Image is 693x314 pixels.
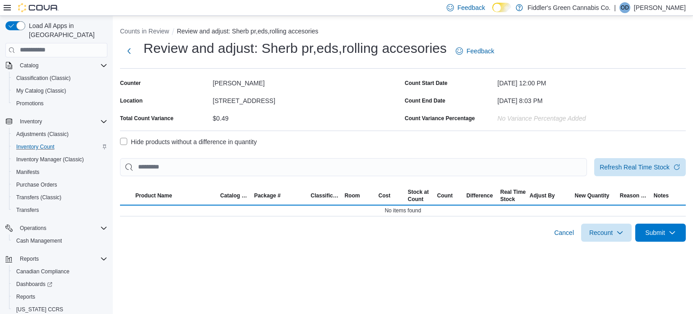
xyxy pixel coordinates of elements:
[9,128,111,141] button: Adjustments (Classic)
[16,253,42,264] button: Reports
[619,2,630,13] div: Olivia Dyck
[311,192,341,199] span: Classification
[16,223,50,234] button: Operations
[18,3,59,12] img: Cova
[457,3,485,12] span: Feedback
[13,98,47,109] a: Promotions
[377,190,406,201] button: Cost
[437,192,453,199] span: Count
[13,279,56,290] a: Dashboards
[435,190,465,201] button: Count
[9,153,111,166] button: Inventory Manager (Classic)
[13,235,107,246] span: Cash Management
[13,291,107,302] span: Reports
[13,141,58,152] a: Inventory Count
[309,190,343,201] button: Classification
[16,206,39,214] span: Transfers
[13,179,61,190] a: Purchase Orders
[16,100,44,107] span: Promotions
[16,156,84,163] span: Inventory Manager (Classic)
[13,73,74,84] a: Classification (Classic)
[120,42,138,60] button: Next
[13,205,42,216] a: Transfers
[13,279,107,290] span: Dashboards
[16,87,66,94] span: My Catalog (Classic)
[16,60,42,71] button: Catalog
[405,115,475,122] div: Count Variance Percentage
[9,166,111,178] button: Manifests
[406,187,435,205] button: Stock atCount
[2,253,111,265] button: Reports
[16,293,35,300] span: Reports
[385,207,421,214] span: No items found
[2,115,111,128] button: Inventory
[9,191,111,204] button: Transfers (Classic)
[498,94,686,104] div: [DATE] 8:03 PM
[13,167,107,178] span: Manifests
[9,72,111,84] button: Classification (Classic)
[500,188,526,203] span: Real Time Stock
[13,98,107,109] span: Promotions
[120,115,173,122] div: Total Count Variance
[13,73,107,84] span: Classification (Classic)
[9,97,111,110] button: Promotions
[405,80,448,87] label: Count Start Date
[213,94,401,104] div: [STREET_ADDRESS]
[530,192,555,199] span: Adjust By
[16,116,107,127] span: Inventory
[20,255,39,262] span: Reports
[16,75,71,82] span: Classification (Classic)
[120,136,257,147] label: Hide products without a difference in quantity
[9,291,111,303] button: Reports
[13,129,107,140] span: Adjustments (Classic)
[16,116,46,127] button: Inventory
[16,268,69,275] span: Canadian Compliance
[134,190,218,201] button: Product Name
[213,111,401,122] div: $0.49
[492,12,493,13] span: Dark Mode
[16,194,61,201] span: Transfers (Classic)
[13,266,107,277] span: Canadian Compliance
[581,224,632,242] button: Recount
[9,265,111,278] button: Canadian Compliance
[343,190,377,201] button: Room
[177,28,319,35] button: Review and adjust: Sherb pr,eds,rolling accesories
[467,192,493,199] div: Difference
[634,2,686,13] p: [PERSON_NAME]
[9,84,111,97] button: My Catalog (Classic)
[143,39,447,57] h1: Review and adjust: Sherb pr,eds,rolling accesories
[252,190,309,201] button: Package #
[645,228,665,237] span: Submit
[9,278,111,291] a: Dashboards
[2,59,111,72] button: Catalog
[408,188,429,196] div: Stock at
[16,253,107,264] span: Reports
[467,47,494,56] span: Feedback
[13,154,88,165] a: Inventory Manager (Classic)
[135,192,172,199] span: Product Name
[16,131,69,138] span: Adjustments (Classic)
[13,179,107,190] span: Purchase Orders
[16,169,39,176] span: Manifests
[345,192,360,199] span: Room
[500,188,526,196] div: Real Time
[2,222,111,234] button: Operations
[408,188,429,203] span: Stock at Count
[13,85,70,96] a: My Catalog (Classic)
[20,62,38,69] span: Catalog
[594,158,686,176] button: Refresh Real Time Stock
[575,192,610,199] div: New Quantity
[120,97,143,104] label: Location
[600,163,670,172] span: Refresh Real Time Stock
[13,154,107,165] span: Inventory Manager (Classic)
[13,291,39,302] a: Reports
[16,281,52,288] span: Dashboards
[13,192,65,203] a: Transfers (Classic)
[20,225,46,232] span: Operations
[9,178,111,191] button: Purchase Orders
[20,118,42,125] span: Inventory
[550,224,577,242] button: Cancel
[9,141,111,153] button: Inventory Count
